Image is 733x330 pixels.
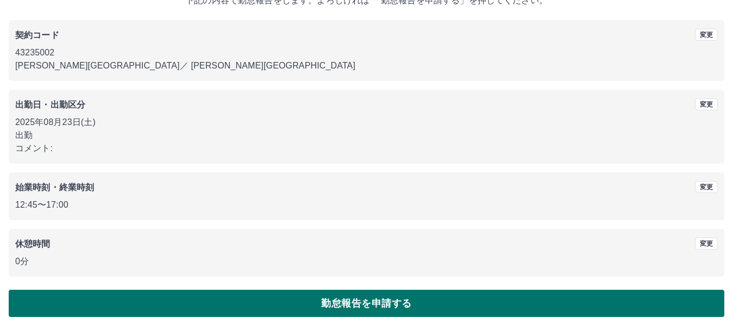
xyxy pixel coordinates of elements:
button: 変更 [695,98,718,110]
b: 始業時刻・終業時刻 [15,183,94,192]
button: 変更 [695,181,718,193]
p: 出勤 [15,129,718,142]
b: 契約コード [15,30,59,40]
p: 43235002 [15,46,718,59]
button: 勤怠報告を申請する [9,290,724,317]
p: 0分 [15,255,718,268]
p: [PERSON_NAME][GEOGRAPHIC_DATA] ／ [PERSON_NAME][GEOGRAPHIC_DATA] [15,59,718,72]
b: 休憩時間 [15,239,51,248]
button: 変更 [695,29,718,41]
button: 変更 [695,238,718,250]
b: 出勤日・出勤区分 [15,100,85,109]
p: コメント: [15,142,718,155]
p: 2025年08月23日(土) [15,116,718,129]
p: 12:45 〜 17:00 [15,198,718,211]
